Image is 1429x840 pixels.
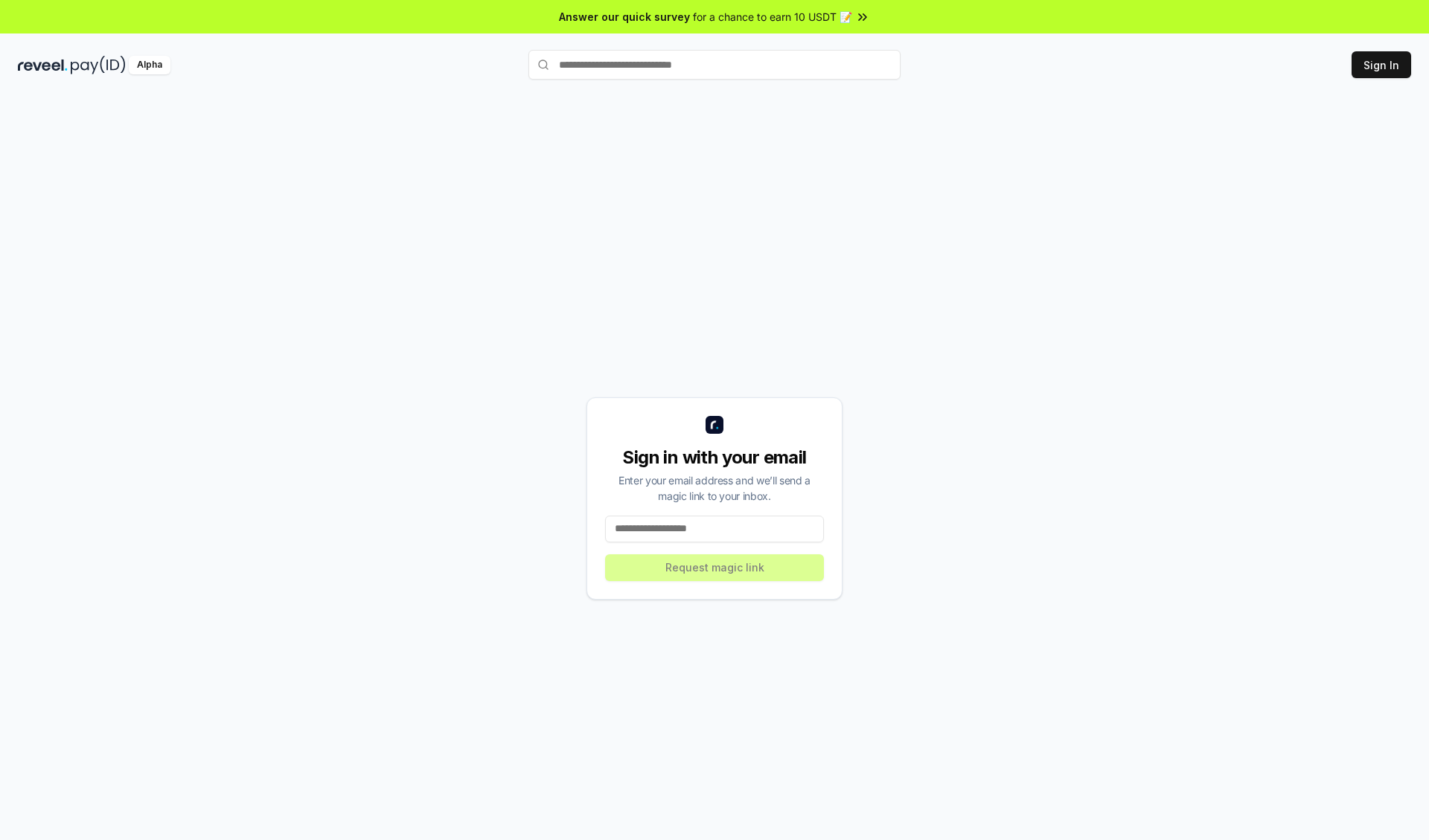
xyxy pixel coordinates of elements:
button: Sign In [1352,51,1411,78]
div: Alpha [129,56,170,74]
img: logo_small [706,416,723,434]
img: pay_id [71,56,126,74]
span: for a chance to earn 10 USDT 📝 [693,9,852,25]
span: Answer our quick survey [559,9,690,25]
img: reveel_dark [18,56,68,74]
div: Sign in with your email [605,446,824,469]
div: Enter your email address and we’ll send a magic link to your inbox. [605,472,824,504]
